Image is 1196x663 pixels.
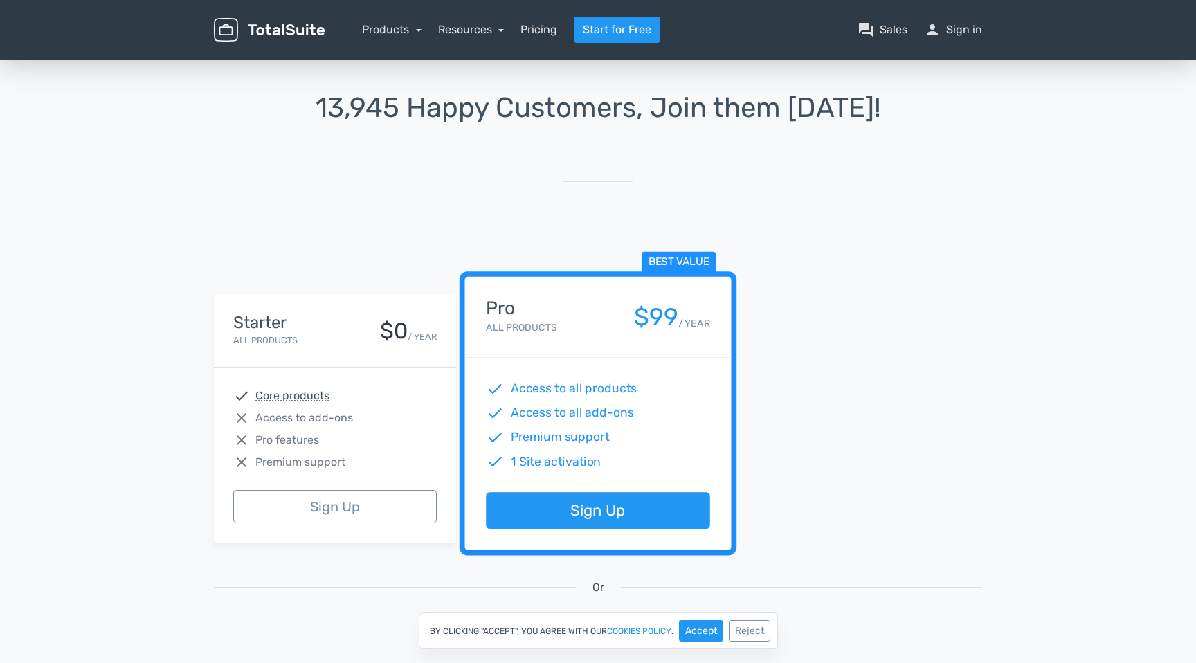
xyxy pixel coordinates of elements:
span: close [233,410,250,426]
h4: Starter [233,314,298,331]
a: personSign in [924,21,982,38]
a: cookies policy [607,627,671,635]
button: Accept [679,620,723,642]
span: check [486,453,504,471]
span: Access to all add-ons [511,404,634,422]
span: Premium support [511,428,610,446]
div: $0 [380,319,408,343]
div: $99 [634,304,678,331]
span: Access to add-ons [255,410,353,426]
small: All Products [486,322,556,334]
span: Pro features [255,432,319,448]
a: Sign Up [233,490,437,523]
a: question_answerSales [858,21,907,38]
a: Products [362,23,422,36]
span: 1 Site activation [511,453,601,471]
span: Premium support [255,454,345,471]
span: person [924,21,941,38]
div: By clicking "Accept", you agree with our . [419,612,778,649]
span: check [233,388,250,404]
span: question_answer [858,21,874,38]
abbr: Core products [255,388,329,404]
small: / YEAR [678,316,710,331]
h4: Pro [486,298,556,318]
a: Resources [438,23,505,36]
span: close [233,454,250,471]
a: Start for Free [574,17,660,43]
span: Access to all products [511,380,637,398]
span: check [486,404,504,422]
a: Sign Up [486,493,709,529]
span: close [233,432,250,448]
a: Pricing [520,21,557,38]
span: check [486,428,504,446]
button: Reject [729,620,770,642]
img: TotalSuite for WordPress [214,18,325,42]
span: check [486,380,504,398]
span: Or [592,579,604,596]
span: Best value [642,252,716,273]
small: All Products [233,335,298,345]
h1: 13,945 Happy Customers, Join them [DATE]! [214,93,982,123]
small: / YEAR [408,330,437,343]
